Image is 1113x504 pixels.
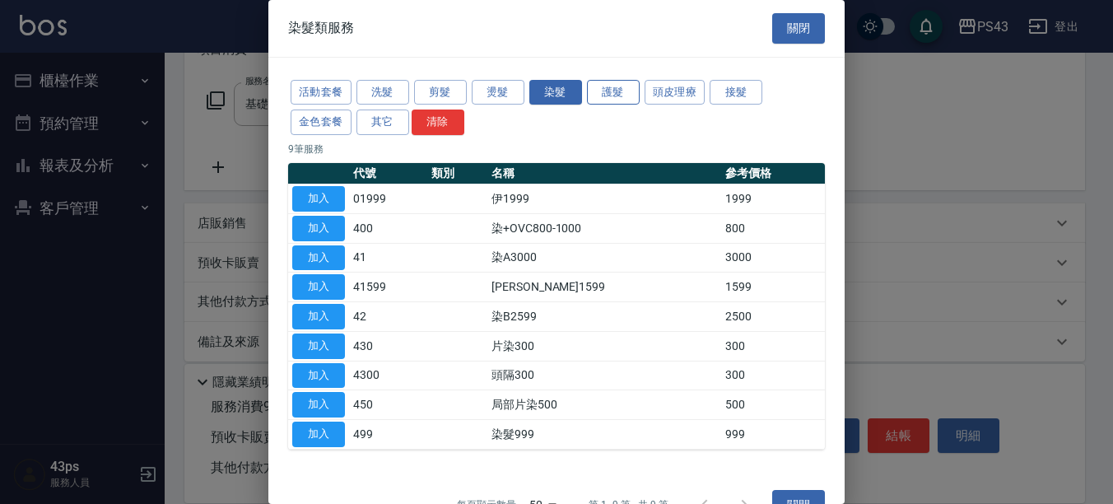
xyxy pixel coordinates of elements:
[412,110,464,135] button: 清除
[292,304,345,329] button: 加入
[414,80,467,105] button: 剪髮
[587,80,640,105] button: 護髮
[288,142,825,156] p: 9 筆服務
[349,420,427,450] td: 499
[721,184,825,214] td: 1999
[292,216,345,241] button: 加入
[292,274,345,300] button: 加入
[721,273,825,302] td: 1599
[292,422,345,447] button: 加入
[349,361,427,390] td: 4300
[291,110,352,135] button: 金色套餐
[292,363,345,389] button: 加入
[487,273,721,302] td: [PERSON_NAME]1599
[487,420,721,450] td: 染髮999
[772,13,825,44] button: 關閉
[721,302,825,332] td: 2500
[349,273,427,302] td: 41599
[721,163,825,184] th: 參考價格
[645,80,706,105] button: 頭皮理療
[487,184,721,214] td: 伊1999
[427,163,487,184] th: 類別
[349,163,427,184] th: 代號
[487,213,721,243] td: 染+OVC800-1000
[292,186,345,212] button: 加入
[349,184,427,214] td: 01999
[721,243,825,273] td: 3000
[721,390,825,420] td: 500
[721,361,825,390] td: 300
[349,243,427,273] td: 41
[349,390,427,420] td: 450
[721,420,825,450] td: 999
[356,110,409,135] button: 其它
[710,80,762,105] button: 接髮
[472,80,524,105] button: 燙髮
[487,361,721,390] td: 頭隔300
[487,390,721,420] td: 局部片染500
[487,243,721,273] td: 染A3000
[288,20,354,36] span: 染髮類服務
[487,331,721,361] td: 片染300
[487,163,721,184] th: 名稱
[529,80,582,105] button: 染髮
[487,302,721,332] td: 染B2599
[291,80,352,105] button: 活動套餐
[721,213,825,243] td: 800
[292,245,345,271] button: 加入
[349,302,427,332] td: 42
[292,334,345,359] button: 加入
[721,331,825,361] td: 300
[349,213,427,243] td: 400
[349,331,427,361] td: 430
[292,392,345,418] button: 加入
[356,80,409,105] button: 洗髮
